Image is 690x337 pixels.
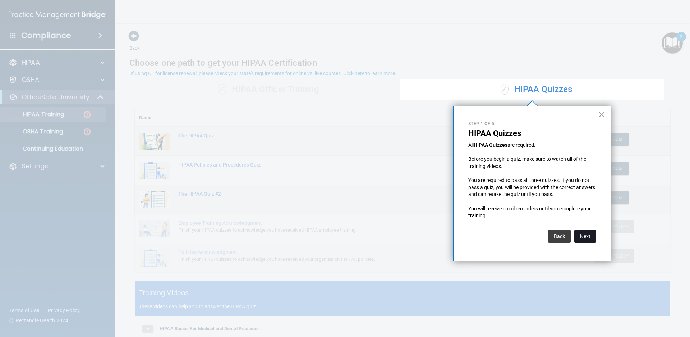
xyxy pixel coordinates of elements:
[468,177,596,198] p: You are required to pass all three quizzes. If you do not pass a quiz, you will be provided with ...
[507,142,535,148] span: are required.
[654,287,681,315] iframe: Drift Widget Chat Controller
[501,84,509,95] span: ✓
[468,121,596,127] p: Step 1 of 5
[474,142,507,148] strong: HIPAA Quizzes
[468,129,596,138] p: HIPAA Quizzes
[598,109,605,120] button: Close
[402,79,670,100] div: HIPAA Quizzes
[468,142,474,148] span: All
[468,156,596,170] p: Before you begin a quiz, make sure to watch all of the training videos.
[548,230,571,243] button: Back
[574,230,596,243] button: Next
[468,205,596,219] p: You will receive email reminders until you complete your training.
